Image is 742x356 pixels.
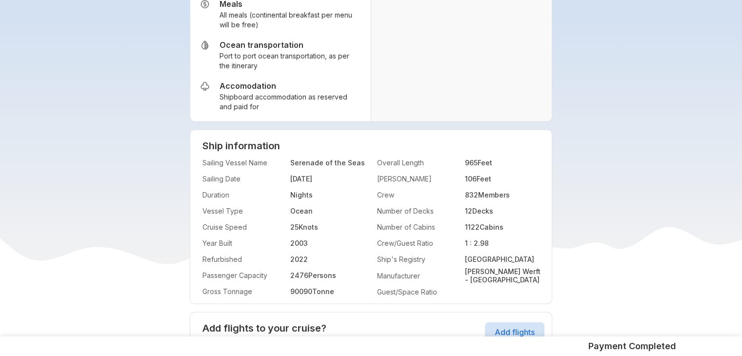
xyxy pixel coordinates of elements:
strong: 106 Feet [465,175,491,183]
span: Cruise Speed [202,219,290,235]
span: Gross Tonnage [202,283,290,299]
h5: Payment Completed [588,340,676,352]
span: Passenger Capacity [202,267,290,283]
span: Vessel Type [202,203,290,219]
small: Port to port ocean transportation, as per the itinerary [220,51,361,71]
span: Crew/Guest Ratio [377,235,465,251]
span: Ship's Registry [377,251,465,267]
strong: Ocean [290,207,313,215]
span: Guest/Space Ratio [377,284,465,300]
span: Sailing Date [202,171,290,187]
span: Number of Cabins [377,219,465,235]
small: Shipboard accommodation as reserved and paid for [220,92,361,112]
strong: 1 : 2.98 [465,239,489,247]
span: Duration [202,187,290,203]
img: Inclusion Icon [200,40,210,50]
span: Number of Decks [377,203,465,219]
strong: 90090 Tonne [290,287,334,296]
h5: Ocean transportation [220,40,361,50]
span: Overall Length [377,155,465,171]
span: Crew [377,187,465,203]
h3: Add flights to your cruise? [202,322,544,334]
img: Inclusion Icon [200,81,210,91]
strong: 965 Feet [465,158,492,167]
strong: [DATE] [290,175,312,183]
strong: 832 Members [465,191,510,199]
span: Refurbished [202,251,290,267]
strong: 1122 Cabins [465,223,503,231]
h3: Ship information [202,140,544,152]
button: Add flights [485,322,544,342]
small: All meals (continental breakfast per menu will be free) [220,10,361,30]
strong: 2022 [290,255,308,263]
strong: [GEOGRAPHIC_DATA] [465,255,534,263]
strong: Serenade of the Seas [290,158,365,167]
strong: 25 Knots [290,223,318,231]
strong: Nights [290,191,313,199]
strong: 12 Decks [465,207,493,215]
span: Manufacturer [377,268,465,284]
strong: 2003 [290,239,308,247]
span: Year Built [202,235,290,251]
strong: [PERSON_NAME] Werft - [GEOGRAPHIC_DATA] [465,267,544,284]
h5: Accomodation [220,81,361,91]
span: Sailing Vessel Name [202,155,290,171]
strong: 2476 Persons [290,271,336,279]
span: [PERSON_NAME] [377,171,465,187]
